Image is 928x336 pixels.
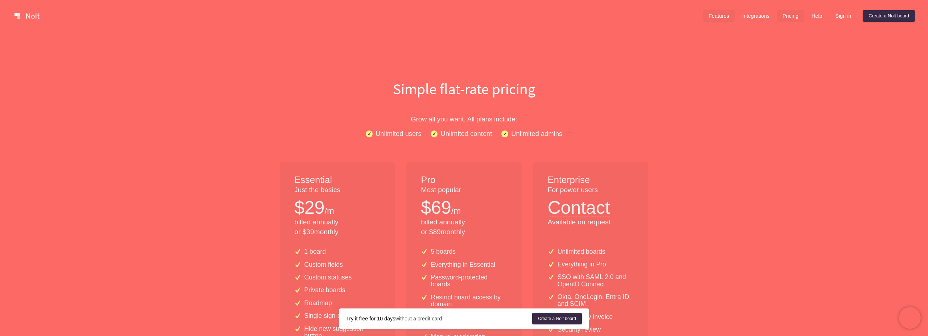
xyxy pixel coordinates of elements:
p: Everything in Essential [431,261,496,268]
button: Contact [548,195,610,216]
p: Okta, OneLogin, Entra ID, and SCIM [558,294,634,308]
p: Roadmap [304,300,332,307]
p: Unlimited admins [511,128,562,139]
a: Pricing [777,10,804,22]
p: Private boards [304,287,345,294]
p: Just the basics [294,185,380,195]
p: Custom statuses [304,274,352,281]
p: Custom fields [304,261,343,268]
a: Create a Nolt board [863,10,915,22]
a: Integrations [736,10,775,22]
p: /m [324,205,334,217]
p: $ 29 [294,195,324,220]
p: Unlimited users [376,128,422,139]
p: Grow all you want. All plans include: [232,114,696,124]
p: Unlimited content [440,128,492,139]
p: Available on request [548,217,634,227]
strong: Try it free for 10 days [346,316,395,322]
p: Restrict board access by domain [431,294,507,308]
p: Everything in Pro [558,261,606,268]
p: billed annually or $ 39 monthly [294,217,380,237]
p: For power users [548,185,634,195]
p: Password-protected boards [431,274,507,288]
a: Create a Nolt board [532,313,582,324]
iframe: Chatra live chat [899,307,921,329]
p: Unlimited boards [558,248,605,255]
p: billed annually or $ 89 monthly [421,217,507,237]
h1: Enterprise [548,174,634,187]
p: Security review [558,326,601,333]
h1: Essential [294,174,380,187]
h1: Simple flat-rate pricing [232,78,696,99]
a: Features [703,10,735,22]
p: Most popular [421,185,507,195]
p: /m [451,205,461,217]
p: 5 boards [431,248,456,255]
a: Sign in [829,10,857,22]
h1: Pro [421,174,507,187]
a: Help [806,10,828,22]
p: 1 board [304,248,326,255]
div: without a credit card [346,315,532,322]
p: SSO with SAML 2.0 and OpenID Connect [558,274,634,288]
p: $ 69 [421,195,451,220]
